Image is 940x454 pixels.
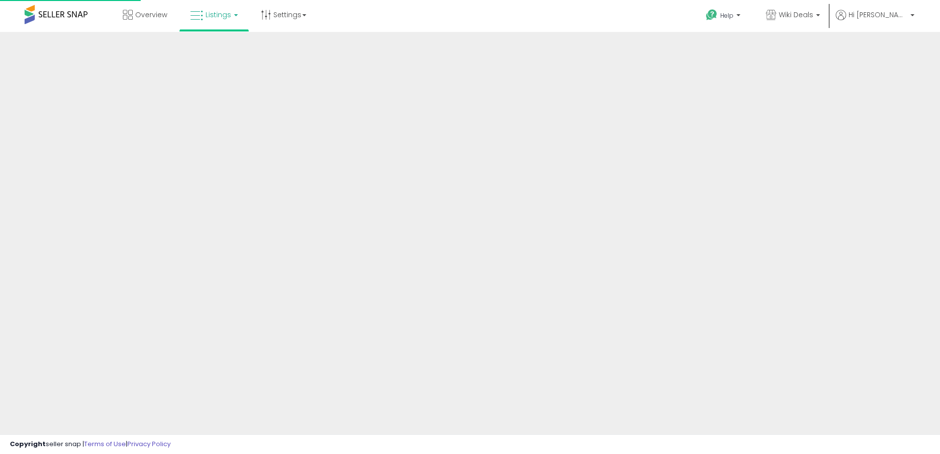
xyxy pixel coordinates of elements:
[720,11,734,20] span: Help
[698,1,750,32] a: Help
[84,439,126,449] a: Terms of Use
[779,10,813,20] span: Wiki Deals
[849,10,908,20] span: Hi [PERSON_NAME]
[836,10,914,32] a: Hi [PERSON_NAME]
[135,10,167,20] span: Overview
[705,9,718,21] i: Get Help
[10,439,46,449] strong: Copyright
[127,439,171,449] a: Privacy Policy
[206,10,231,20] span: Listings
